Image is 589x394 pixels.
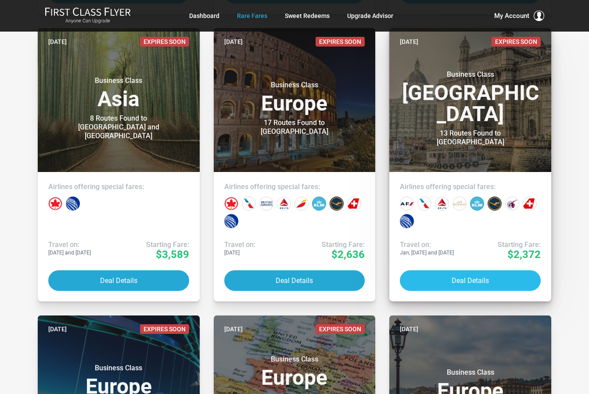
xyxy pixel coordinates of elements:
h3: Europe [224,355,365,388]
div: Air France [400,197,414,211]
div: Delta Airlines [435,197,449,211]
span: Expires Soon [492,37,541,47]
div: 13 Routes Found to [GEOGRAPHIC_DATA] [416,129,525,147]
a: Sweet Redeems [285,8,330,24]
div: United [400,214,414,228]
button: Deal Details [224,270,365,291]
div: United [66,197,80,211]
span: Expires Soon [140,37,189,47]
div: Lufthansa [488,197,502,211]
button: Deal Details [400,270,541,291]
small: Business Class [240,355,349,364]
div: 8 Routes Found to [GEOGRAPHIC_DATA] and [GEOGRAPHIC_DATA] [64,114,173,140]
small: Business Class [64,364,173,373]
small: Business Class [64,76,173,85]
time: [DATE] [224,324,243,334]
a: Dashboard [189,8,219,24]
img: First Class Flyer [45,7,131,16]
a: Rare Fares [237,8,267,24]
small: Anyone Can Upgrade [45,18,131,24]
span: Expires Soon [316,324,365,334]
time: [DATE] [400,37,418,47]
div: United [224,214,238,228]
time: [DATE] [48,324,67,334]
div: KLM [470,197,484,211]
div: Delta Airlines [277,197,291,211]
button: My Account [494,11,544,21]
span: My Account [494,11,529,21]
small: Business Class [416,368,525,377]
h4: Airlines offering special fares: [48,183,189,191]
h3: Asia [48,76,189,110]
time: [DATE] [48,37,67,47]
div: Air Canada [48,197,62,211]
div: Etihad [453,197,467,211]
h4: Airlines offering special fares: [224,183,365,191]
span: Expires Soon [316,37,365,47]
a: First Class FlyerAnyone Can Upgrade [45,7,131,25]
div: Lufthansa [330,197,344,211]
div: Air Canada [224,197,238,211]
button: Deal Details [48,270,189,291]
time: [DATE] [224,37,243,47]
a: [DATE]Expires SoonBusiness Class[GEOGRAPHIC_DATA]13 Routes Found to [GEOGRAPHIC_DATA]Airlines off... [389,28,551,301]
div: KLM [312,197,326,211]
small: Business Class [240,81,349,90]
div: American Airlines [417,197,431,211]
div: Qatar [505,197,519,211]
h4: Airlines offering special fares: [400,183,541,191]
a: [DATE]Expires SoonBusiness ClassEurope17 Routes Found to [GEOGRAPHIC_DATA]Airlines offering speci... [214,28,376,301]
a: Upgrade Advisor [347,8,393,24]
a: [DATE]Expires SoonBusiness ClassAsia8 Routes Found to [GEOGRAPHIC_DATA] and [GEOGRAPHIC_DATA]Airl... [38,28,200,301]
h3: [GEOGRAPHIC_DATA] [400,70,541,125]
span: Expires Soon [140,324,189,334]
div: Swiss [347,197,361,211]
h3: Europe [224,81,365,114]
div: American Airlines [242,197,256,211]
div: Swiss [523,197,537,211]
div: British Airways [259,197,273,211]
small: Business Class [416,70,525,79]
div: Iberia [294,197,309,211]
div: 17 Routes Found to [GEOGRAPHIC_DATA] [240,118,349,136]
time: [DATE] [400,324,418,334]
